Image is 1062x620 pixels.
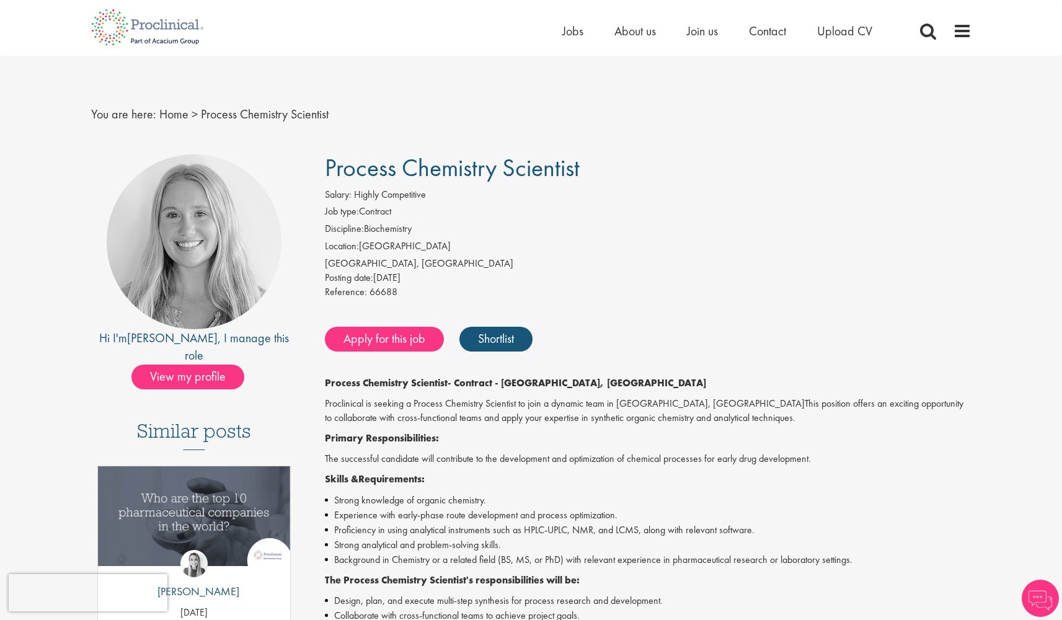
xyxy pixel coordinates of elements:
[325,397,971,425] p: Proclinical is seeking a Process Chemistry Scientist to join a dynamic team in [GEOGRAPHIC_DATA],...
[614,23,656,39] a: About us
[325,593,971,608] li: Design, plan, and execute multi-step synthesis for process research and development.
[325,239,971,257] li: [GEOGRAPHIC_DATA]
[369,285,397,298] span: 66688
[98,606,291,620] p: [DATE]
[325,257,971,271] div: [GEOGRAPHIC_DATA], [GEOGRAPHIC_DATA]
[137,420,251,450] h3: Similar posts
[325,508,971,523] li: Experience with early-phase route development and process optimization.
[131,365,244,389] span: View my profile
[91,106,156,122] span: You are here:
[325,271,971,285] div: [DATE]
[325,552,971,567] li: Background in Chemistry or a related field (BS, MS, or PhD) with relevant experience in pharmaceu...
[1022,580,1059,617] img: Chatbot
[325,271,373,284] span: Posting date:
[325,452,971,466] p: The successful candidate will contribute to the development and optimization of chemical processe...
[687,23,718,39] a: Join us
[325,376,448,389] strong: Process Chemistry Scientist
[325,327,444,352] a: Apply for this job
[192,106,198,122] span: >
[325,188,352,202] label: Salary:
[159,106,188,122] a: breadcrumb link
[749,23,786,39] a: Contact
[201,106,329,122] span: Process Chemistry Scientist
[325,573,580,587] strong: The Process Chemistry Scientist's responsibilities will be:
[325,239,359,254] label: Location:
[325,472,358,485] strong: Skills &
[358,472,425,485] strong: Requirements:
[131,367,257,383] a: View my profile
[98,466,291,576] a: Link to a post
[325,152,580,184] span: Process Chemistry Scientist
[325,432,439,445] strong: Primary Responsibilities:
[107,154,281,329] img: imeage of recruiter Shannon Briggs
[180,550,208,577] img: Hannah Burke
[325,205,971,222] li: Contract
[325,222,971,239] li: Biochemistry
[9,574,167,611] iframe: reCAPTCHA
[459,327,533,352] a: Shortlist
[325,493,971,508] li: Strong knowledge of organic chemistry.
[354,188,426,201] span: Highly Competitive
[325,523,971,538] li: Proficiency in using analytical instruments such as HPLC-UPLC, NMR, and LCMS, along with relevant...
[325,285,367,299] label: Reference:
[148,550,239,606] a: Hannah Burke [PERSON_NAME]
[562,23,583,39] a: Jobs
[817,23,872,39] a: Upload CV
[325,538,971,552] li: Strong analytical and problem-solving skills.
[127,330,218,346] a: [PERSON_NAME]
[325,205,359,219] label: Job type:
[448,376,706,389] strong: - Contract - [GEOGRAPHIC_DATA], [GEOGRAPHIC_DATA]
[91,329,298,365] div: Hi I'm , I manage this role
[98,466,291,566] img: Top 10 pharmaceutical companies in the world 2025
[148,583,239,600] p: [PERSON_NAME]
[325,222,364,236] label: Discipline:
